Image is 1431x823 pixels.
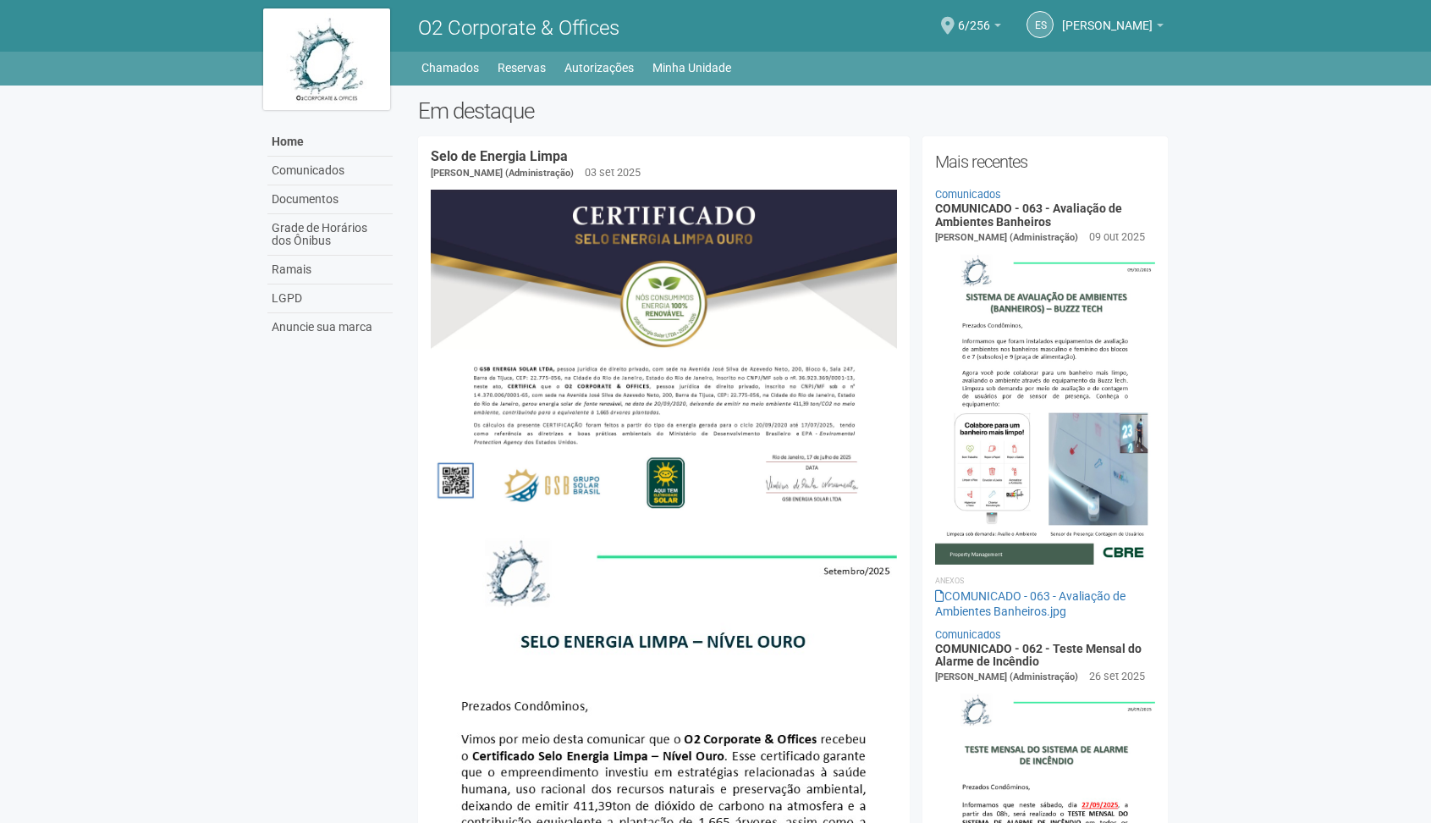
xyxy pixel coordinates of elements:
[431,168,574,179] span: [PERSON_NAME] (Administração)
[935,642,1142,668] a: COMUNICADO - 062 - Teste Mensal do Alarme de Incêndio
[431,190,897,520] img: COMUNICADO%20-%20054%20-%20Selo%20de%20Energia%20Limpa%20-%20P%C3%A1g.%202.jpg
[935,589,1126,618] a: COMUNICADO - 063 - Avaliação de Ambientes Banheiros.jpg
[267,214,393,256] a: Grade de Horários dos Ônibus
[267,157,393,185] a: Comunicados
[267,185,393,214] a: Documentos
[1062,3,1153,32] span: Eliza Seoud Gonçalves
[935,246,1156,564] img: COMUNICADO%20-%20063%20-%20Avalia%C3%A7%C3%A3o%20de%20Ambientes%20Banheiros.jpg
[652,56,731,80] a: Minha Unidade
[935,202,1122,228] a: COMUNICADO - 063 - Avaliação de Ambientes Banheiros
[431,148,568,164] a: Selo de Energia Limpa
[267,284,393,313] a: LGPD
[418,16,619,40] span: O2 Corporate & Offices
[935,149,1156,174] h2: Mais recentes
[935,628,1001,641] a: Comunicados
[935,573,1156,588] li: Anexos
[421,56,479,80] a: Chamados
[1026,11,1054,38] a: ES
[267,313,393,341] a: Anuncie sua marca
[958,3,990,32] span: 6/256
[267,256,393,284] a: Ramais
[935,671,1078,682] span: [PERSON_NAME] (Administração)
[498,56,546,80] a: Reservas
[267,128,393,157] a: Home
[1089,669,1145,684] div: 26 set 2025
[935,188,1001,201] a: Comunicados
[958,21,1001,35] a: 6/256
[263,8,390,110] img: logo.jpg
[585,165,641,180] div: 03 set 2025
[1062,21,1164,35] a: [PERSON_NAME]
[418,98,1169,124] h2: Em destaque
[564,56,634,80] a: Autorizações
[935,232,1078,243] span: [PERSON_NAME] (Administração)
[1089,229,1145,245] div: 09 out 2025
